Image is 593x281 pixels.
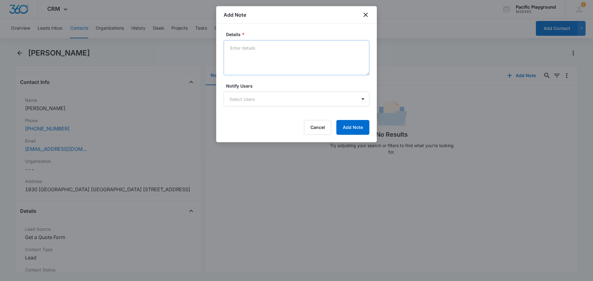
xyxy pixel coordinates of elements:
button: close [362,11,369,19]
label: Notify Users [226,83,372,89]
label: Details [226,31,372,38]
button: Add Note [336,120,369,135]
h1: Add Note [224,11,246,19]
button: Cancel [304,120,331,135]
